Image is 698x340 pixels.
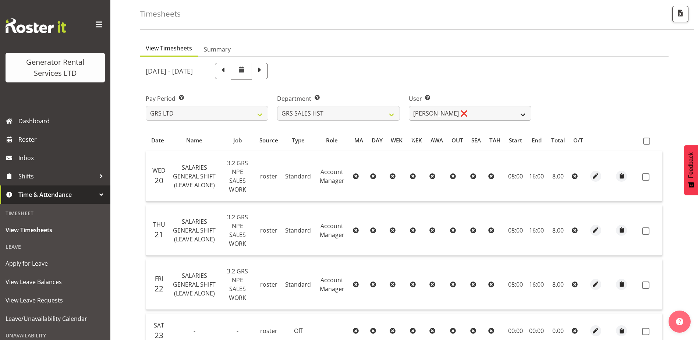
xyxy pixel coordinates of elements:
[6,276,105,287] span: View Leave Balances
[573,136,583,145] div: O/T
[672,6,688,22] button: Export CSV
[173,136,216,145] div: Name
[2,221,109,239] a: View Timesheets
[489,136,500,145] div: TAH
[505,205,527,256] td: 08:00
[152,166,166,174] span: Wed
[146,67,193,75] h5: [DATE] - [DATE]
[260,280,277,288] span: roster
[391,136,403,145] div: WEK
[155,175,163,185] span: 20
[531,136,543,145] div: End
[505,259,527,310] td: 08:00
[153,220,165,229] span: Thu
[372,136,383,145] div: DAY
[173,217,216,243] span: SALARIES GENERAL SHIFT (LEAVE ALONE)
[551,136,565,145] div: Total
[146,44,192,53] span: View Timesheets
[260,327,277,335] span: roster
[320,276,344,293] span: Account Manager
[146,94,268,103] label: Pay Period
[547,151,569,202] td: 8.00
[526,151,547,202] td: 16:00
[2,291,109,309] a: View Leave Requests
[18,189,96,200] span: Time & Attendance
[2,273,109,291] a: View Leave Balances
[509,136,522,145] div: Start
[155,229,163,240] span: 21
[318,136,346,145] div: Role
[155,275,163,283] span: Fri
[354,136,363,145] div: MA
[505,151,527,202] td: 08:00
[13,57,98,79] div: Generator Rental Services LTD
[688,152,694,178] span: Feedback
[320,222,344,239] span: Account Manager
[18,171,96,182] span: Shifts
[155,283,163,294] span: 22
[6,258,105,269] span: Apply for Leave
[227,159,248,194] span: 3.2 GRS NPE SALES WORK
[451,136,463,145] div: OUT
[237,327,238,335] span: -
[684,145,698,195] button: Feedback - Show survey
[204,45,231,54] span: Summary
[18,116,107,127] span: Dashboard
[277,94,400,103] label: Department
[431,136,443,145] div: AWA
[547,205,569,256] td: 8.00
[173,272,216,297] span: SALARIES GENERAL SHIFT (LEAVE ALONE)
[547,259,569,310] td: 8.00
[150,136,164,145] div: Date
[320,168,344,185] span: Account Manager
[526,259,547,310] td: 16:00
[194,327,195,335] span: -
[526,205,547,256] td: 16:00
[6,295,105,306] span: View Leave Requests
[282,151,314,202] td: Standard
[140,10,181,18] h4: Timesheets
[282,205,314,256] td: Standard
[224,136,251,145] div: Job
[287,136,310,145] div: Type
[260,172,277,180] span: roster
[411,136,422,145] div: ½EK
[18,152,107,163] span: Inbox
[154,321,164,329] span: Sat
[259,136,278,145] div: Source
[6,313,105,324] span: Leave/Unavailability Calendar
[227,267,248,302] span: 3.2 GRS NPE SALES WORK
[260,226,277,234] span: roster
[2,239,109,254] div: Leave
[6,18,66,33] img: Rosterit website logo
[2,309,109,328] a: Leave/Unavailability Calendar
[676,318,683,325] img: help-xxl-2.png
[409,94,531,103] label: User
[6,224,105,235] span: View Timesheets
[173,163,216,189] span: SALARIES GENERAL SHIFT (LEAVE ALONE)
[227,213,248,248] span: 3.2 GRS NPE SALES WORK
[471,136,481,145] div: SEA
[282,259,314,310] td: Standard
[2,254,109,273] a: Apply for Leave
[2,206,109,221] div: Timesheet
[18,134,107,145] span: Roster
